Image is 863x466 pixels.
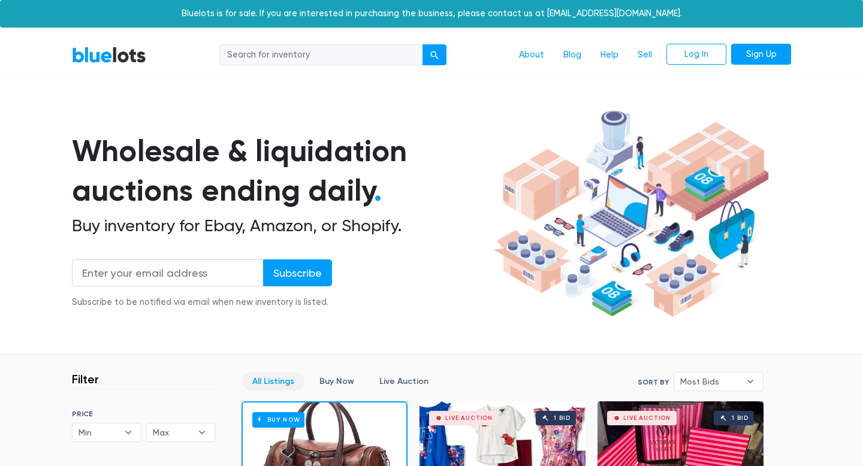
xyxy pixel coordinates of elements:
[189,423,215,441] b: ▾
[666,44,726,65] a: Log In
[732,415,748,421] div: 1 bid
[623,415,671,421] div: Live Auction
[445,415,493,421] div: Live Auction
[72,372,99,386] h3: Filter
[738,373,763,391] b: ▾
[638,377,669,388] label: Sort By
[628,44,662,66] a: Sell
[554,415,570,421] div: 1 bid
[374,173,382,208] span: .
[116,423,141,441] b: ▾
[509,44,554,66] a: About
[72,259,264,286] input: Enter your email address
[72,216,489,236] h2: Buy inventory for Ebay, Amazon, or Shopify.
[263,259,332,286] input: Subscribe
[219,44,423,66] input: Search for inventory
[72,46,146,63] a: BlueLots
[252,412,304,427] h6: Buy Now
[680,373,740,391] span: Most Bids
[489,105,773,323] img: hero-ee84e7d0318cb26816c560f6b4441b76977f77a177738b4e94f68c95b2b83dbb.png
[72,131,489,211] h1: Wholesale & liquidation auctions ending daily
[79,423,118,441] span: Min
[72,410,215,418] h6: PRICE
[554,44,591,66] a: Blog
[731,44,791,65] a: Sign Up
[153,423,192,441] span: Max
[369,372,439,391] a: Live Auction
[72,296,332,309] div: Subscribe to be notified via email when new inventory is listed.
[242,372,304,391] a: All Listings
[309,372,364,391] a: Buy Now
[591,44,628,66] a: Help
